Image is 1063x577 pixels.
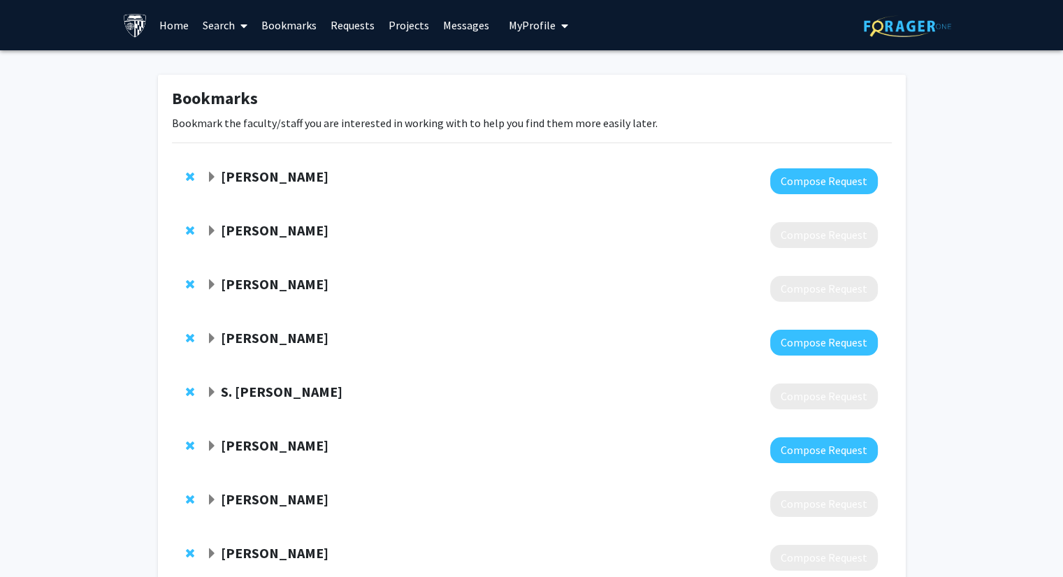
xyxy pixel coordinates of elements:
[186,225,194,236] span: Remove Cecilia Bergeria from bookmarks
[206,548,217,560] span: Expand Shaun Desai Bookmark
[10,514,59,567] iframe: Chat
[770,222,878,248] button: Compose Request to Cecilia Bergeria
[221,544,328,562] strong: [PERSON_NAME]
[206,279,217,291] span: Expand Kenneth Feder Bookmark
[206,441,217,452] span: Expand Richard Redett Bookmark
[770,330,878,356] button: Compose Request to Michele Manahan
[221,383,342,400] strong: S. [PERSON_NAME]
[221,329,328,346] strong: [PERSON_NAME]
[254,1,324,50] a: Bookmarks
[172,89,892,109] h1: Bookmarks
[186,386,194,397] span: Remove S. Alex Rottgers from bookmarks
[206,333,217,344] span: Expand Michele Manahan Bookmark
[770,384,878,409] button: Compose Request to S. Alex Rottgers
[382,1,436,50] a: Projects
[206,226,217,237] span: Expand Cecilia Bergeria Bookmark
[770,491,878,517] button: Compose Request to Jason Nellis
[186,279,194,290] span: Remove Kenneth Feder from bookmarks
[152,1,196,50] a: Home
[770,437,878,463] button: Compose Request to Richard Redett
[436,1,496,50] a: Messages
[221,437,328,454] strong: [PERSON_NAME]
[221,275,328,293] strong: [PERSON_NAME]
[221,490,328,508] strong: [PERSON_NAME]
[206,172,217,183] span: Expand Caleb Alexander Bookmark
[186,171,194,182] span: Remove Caleb Alexander from bookmarks
[324,1,382,50] a: Requests
[509,18,556,32] span: My Profile
[172,115,892,131] p: Bookmark the faculty/staff you are interested in working with to help you find them more easily l...
[186,548,194,559] span: Remove Shaun Desai from bookmarks
[770,168,878,194] button: Compose Request to Caleb Alexander
[123,13,147,38] img: Johns Hopkins University Logo
[186,440,194,451] span: Remove Richard Redett from bookmarks
[186,494,194,505] span: Remove Jason Nellis from bookmarks
[206,387,217,398] span: Expand S. Alex Rottgers Bookmark
[864,15,951,37] img: ForagerOne Logo
[770,276,878,302] button: Compose Request to Kenneth Feder
[206,495,217,506] span: Expand Jason Nellis Bookmark
[221,221,328,239] strong: [PERSON_NAME]
[770,545,878,571] button: Compose Request to Shaun Desai
[186,333,194,344] span: Remove Michele Manahan from bookmarks
[221,168,328,185] strong: [PERSON_NAME]
[196,1,254,50] a: Search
